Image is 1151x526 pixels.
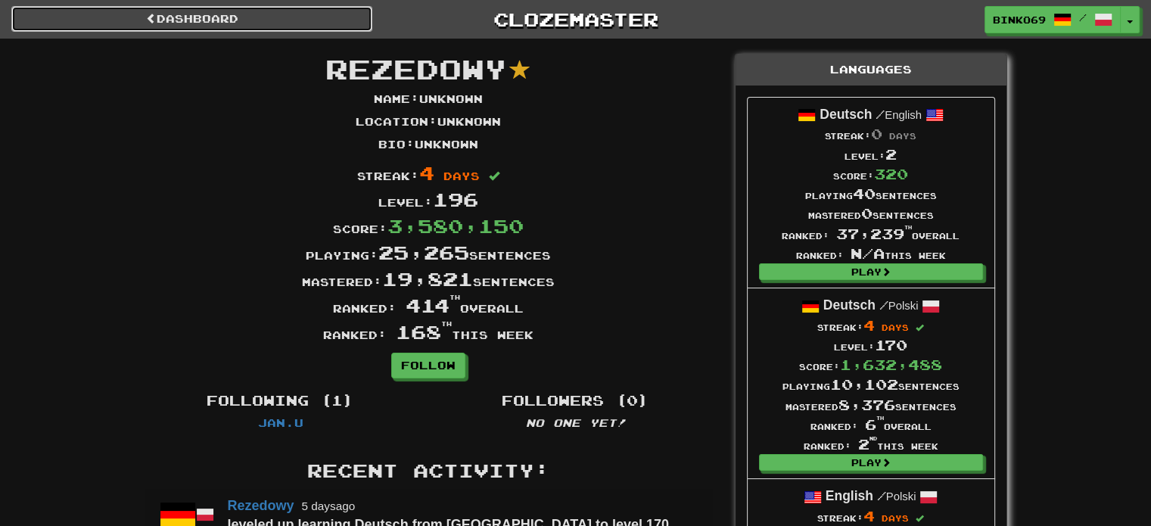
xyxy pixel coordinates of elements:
sup: th [876,416,884,421]
span: Streak includes today. [916,515,924,523]
div: Score: [133,213,723,239]
div: Ranked: overall [782,415,960,434]
a: binko69 / [985,6,1121,33]
span: 6 [865,416,884,433]
div: Ranked: overall [782,224,960,244]
div: Ranked: this week [133,319,723,345]
span: 10,102 [830,376,898,393]
span: / [1079,12,1087,23]
strong: Deutsch [820,107,872,122]
span: 1,632,488 [840,356,942,373]
span: binko69 [993,13,1046,26]
span: days [443,170,480,182]
span: 196 [433,188,478,210]
span: 320 [874,166,908,182]
span: Rezedowy [325,52,507,85]
div: Streak: [782,506,960,526]
div: Score: [782,164,960,184]
a: Jan.U [258,416,303,429]
small: Polski [879,300,919,312]
p: Bio : Unknown [378,137,478,152]
h3: Recent Activity: [145,461,712,481]
div: Ranked: this week [782,244,960,263]
a: Rezedowy [228,498,294,513]
div: Score: [782,355,960,375]
span: / [877,489,886,503]
span: Streak includes today. [916,324,924,332]
div: Streak: [782,316,960,335]
span: 2 [858,436,877,453]
div: Ranked: this week [782,434,960,454]
div: Playing sentences [782,375,960,394]
span: 40 [853,185,876,202]
small: English [876,109,922,121]
span: 4 [863,317,875,334]
span: 37,239 [836,226,912,242]
strong: Deutsch [823,297,876,313]
small: Polski [877,490,916,503]
sup: th [450,294,460,301]
div: Languages [736,54,1006,86]
span: / [879,298,888,312]
a: Dashboard [11,6,372,32]
p: Location : Unknown [356,114,501,129]
div: Ranked: overall [133,292,723,319]
span: 0 [861,205,873,222]
div: Playing: sentences [133,239,723,266]
a: Play [759,454,983,471]
div: Level: [782,335,960,355]
span: / [876,107,885,121]
div: Mastered sentences [782,204,960,223]
div: Level: [133,186,723,213]
small: 5 days ago [302,500,356,512]
span: days [882,513,909,523]
span: days [882,322,909,332]
span: 0 [871,126,882,142]
a: Clozemaster [395,6,756,33]
div: Streak: [782,124,960,144]
strong: English [826,488,873,503]
span: 168 [396,320,452,343]
div: Playing sentences [782,184,960,204]
span: 8,376 [838,397,895,413]
span: 3,580,150 [387,214,524,237]
span: 19,821 [382,267,473,290]
em: No one yet! [526,416,626,429]
span: days [889,131,916,141]
span: 170 [875,337,907,353]
a: Play [759,263,983,280]
span: 4 [419,161,434,184]
div: Mastered sentences [782,395,960,415]
sup: nd [869,436,877,441]
span: 25,265 [378,241,469,263]
div: Mastered: sentences [133,266,723,292]
a: Follow [391,353,465,378]
h4: Following (1) [145,394,417,409]
span: 4 [863,508,875,524]
span: 414 [406,294,460,316]
div: Streak: [133,160,723,186]
p: Name : Unknown [374,92,483,107]
sup: th [904,225,912,230]
sup: th [441,320,452,328]
div: Level: [782,145,960,164]
span: 2 [885,146,897,163]
h4: Followers (0) [440,394,712,409]
span: N/A [851,245,885,262]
